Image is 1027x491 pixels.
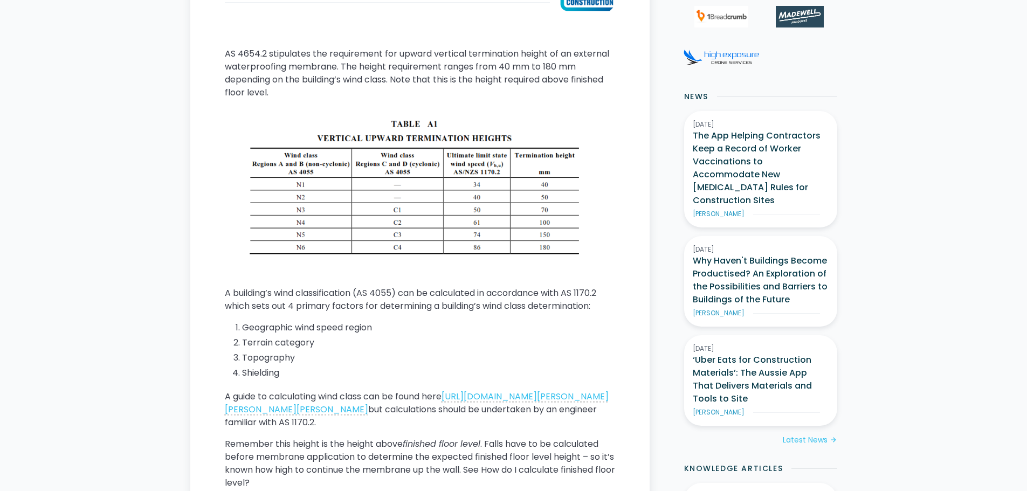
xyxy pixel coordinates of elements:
[225,390,615,429] p: A guide to calculating wind class can be found here but calculations should be undertaken by an e...
[783,434,837,446] a: Latest Newsarrow_forward
[693,120,829,129] div: [DATE]
[225,438,615,489] p: Remember this height is the height above . Falls have to be calculated before membrane applicatio...
[242,336,615,349] li: Terrain category
[693,354,829,405] h3: ‘Uber Eats for Construction Materials’: The Aussie App That Delivers Materials and Tools to Site
[776,6,823,27] img: Madewell Products
[693,344,829,354] div: [DATE]
[403,438,480,450] em: finished floor level
[684,463,783,474] h2: Knowledge Articles
[693,308,745,318] div: [PERSON_NAME]
[684,335,837,426] a: [DATE]‘Uber Eats for Construction Materials’: The Aussie App That Delivers Materials and Tools to...
[225,287,615,313] p: A building’s wind classification (AS 4055) can be calculated in accordance with AS 1170.2 which s...
[693,209,745,219] div: [PERSON_NAME]
[693,254,829,306] h3: Why Haven't Buildings Become Productised? An Exploration of the Possibilities and Barriers to Bui...
[684,111,837,227] a: [DATE]The App Helping Contractors Keep a Record of Worker Vaccinations to Accommodate New [MEDICA...
[693,407,745,417] div: [PERSON_NAME]
[693,129,829,207] h3: The App Helping Contractors Keep a Record of Worker Vaccinations to Accommodate New [MEDICAL_DATA...
[830,435,837,446] div: arrow_forward
[242,366,615,379] li: Shielding
[684,236,837,327] a: [DATE]Why Haven't Buildings Become Productised? An Exploration of the Possibilities and Barriers ...
[783,434,828,446] div: Latest News
[225,47,615,99] p: AS 4654.2 stipulates the requirement for upward vertical termination height of an external waterp...
[225,390,609,416] a: [URL][DOMAIN_NAME][PERSON_NAME][PERSON_NAME][PERSON_NAME]
[694,6,748,27] img: 1Breadcrumb
[242,321,615,334] li: Geographic wind speed region
[684,49,759,65] img: High Exposure
[693,245,829,254] div: [DATE]
[242,351,615,364] li: Topography
[684,91,708,102] h2: News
